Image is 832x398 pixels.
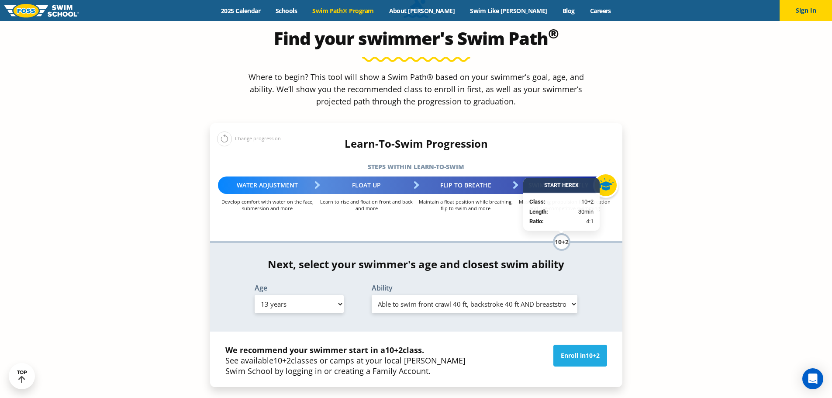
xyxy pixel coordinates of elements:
[578,208,594,216] span: 30min
[210,28,622,49] h2: Find your swimmer's Swim Path
[555,7,582,15] a: Blog
[225,345,424,355] strong: We recommend your swimmer start in a class.
[581,197,594,206] span: 10+2
[218,177,317,194] div: Water Adjustment
[515,177,615,194] div: Swim Confidently
[214,7,268,15] a: 2025 Calendar
[463,7,555,15] a: Swim Like [PERSON_NAME]
[210,138,622,150] h4: Learn-To-Swim Progression
[317,198,416,211] p: Learn to rise and float on front and back and more
[317,177,416,194] div: Float Up
[575,182,579,188] span: X
[416,198,515,211] p: Maintain a float position while breathing, flip to swim and more
[381,7,463,15] a: About [PERSON_NAME]
[515,198,615,211] p: Master strong propulsion for recreation and pre-competitive swimming
[245,71,587,107] p: Where to begin? This tool will show a Swim Path® based on your swimmer’s goal, age, and ability. ...
[553,345,607,367] a: Enroll in10+2
[17,370,27,383] div: TOP
[305,7,381,15] a: Swim Path® Program
[529,218,544,225] strong: Ratio:
[273,355,291,366] span: 10+2
[529,198,545,205] strong: Class:
[548,24,559,42] sup: ®
[372,284,578,291] label: Ability
[529,208,548,215] strong: Length:
[586,217,594,226] span: 4:1
[225,345,477,376] p: See available classes or camps at your local [PERSON_NAME] Swim School by logging in or creating ...
[268,7,305,15] a: Schools
[416,177,515,194] div: Flip to Breathe
[210,161,622,173] h5: Steps within Learn-to-Swim
[586,351,600,360] span: 10+2
[385,345,403,355] span: 10+2
[523,178,600,193] div: Start Here
[210,258,622,270] h4: Next, select your swimmer's age and closest swim ability
[553,233,570,251] div: 10+2
[218,198,317,211] p: Develop comfort with water on the face, submersion and more
[217,131,281,146] div: Change progression
[802,368,823,389] div: Open Intercom Messenger
[4,4,79,17] img: FOSS Swim School Logo
[255,284,344,291] label: Age
[582,7,618,15] a: Careers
